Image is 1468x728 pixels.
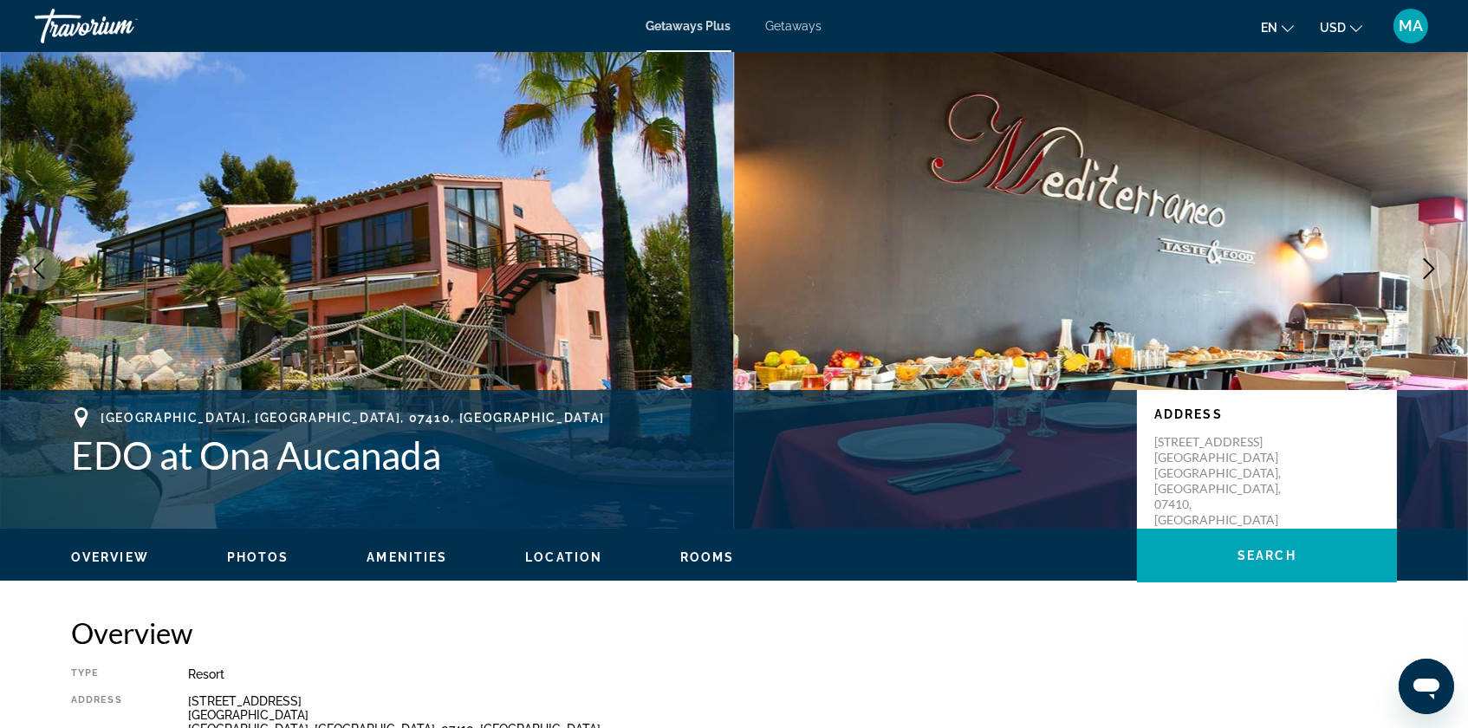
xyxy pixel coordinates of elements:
span: MA [1399,17,1423,35]
button: Change language [1261,15,1294,40]
button: User Menu [1388,8,1433,44]
button: Rooms [680,549,735,565]
button: Next image [1407,247,1451,290]
h1: EDO at Ona Aucanada [71,432,1120,478]
h2: Overview [71,615,1397,650]
p: Address [1154,407,1380,421]
button: Photos [227,549,289,565]
span: Location [525,550,602,564]
span: Amenities [367,550,447,564]
button: Change currency [1320,15,1362,40]
span: en [1261,21,1277,35]
div: Resort [188,667,1397,681]
button: Location [525,549,602,565]
button: Previous image [17,247,61,290]
span: Search [1237,549,1296,562]
button: Amenities [367,549,447,565]
span: [GEOGRAPHIC_DATA], [GEOGRAPHIC_DATA], 07410, [GEOGRAPHIC_DATA] [101,411,605,425]
span: Overview [71,550,149,564]
button: Search [1137,529,1397,582]
span: USD [1320,21,1346,35]
a: Travorium [35,3,208,49]
a: Getaways [766,19,822,33]
span: Photos [227,550,289,564]
a: Getaways Plus [646,19,731,33]
button: Overview [71,549,149,565]
iframe: Кнопка запуска окна обмена сообщениями [1399,659,1454,714]
span: Rooms [680,550,735,564]
div: Type [71,667,145,681]
p: [STREET_ADDRESS] [GEOGRAPHIC_DATA] [GEOGRAPHIC_DATA], [GEOGRAPHIC_DATA], 07410, [GEOGRAPHIC_DATA] [1154,434,1293,528]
